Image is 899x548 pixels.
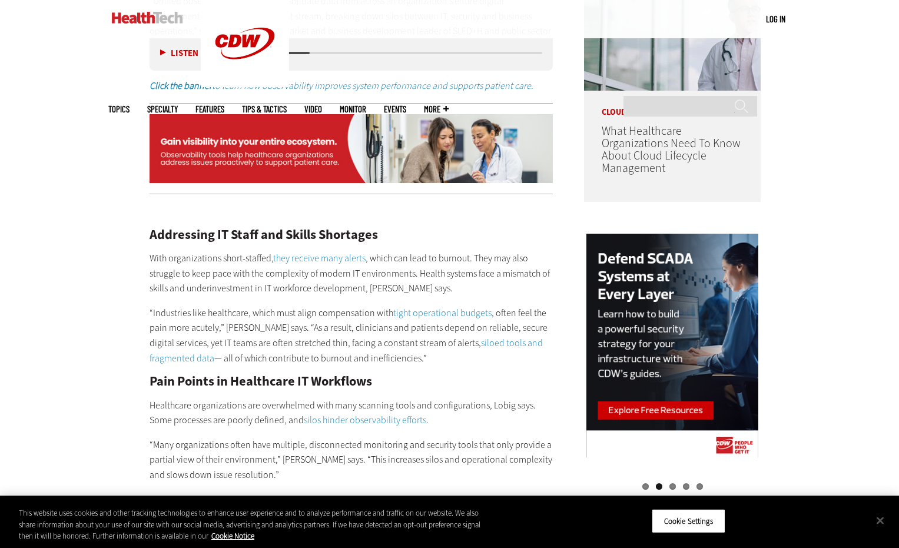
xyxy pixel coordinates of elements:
p: Healthcare organizations are overwhelmed with many scanning tools and configurations, Lobig says.... [150,398,553,428]
a: What Healthcare Organizations Need To Know About Cloud Lifecycle Management [602,123,741,176]
button: Cookie Settings [652,509,725,533]
img: Home [112,12,183,24]
a: CDW [201,78,289,90]
h2: Addressing IT Staff and Skills Shortages [150,228,553,241]
p: “Industries like healthcare, which must align compensation with , often feel the pain more acutel... [150,305,553,366]
a: Tips & Tactics [242,105,287,114]
a: 5 [696,483,703,490]
p: With organizations short-staffed, , which can lead to burnout. They may also struggle to keep pac... [150,251,553,296]
a: MonITor [340,105,366,114]
a: Events [384,105,406,114]
span: Specialty [147,105,178,114]
a: siloed tools and fragmented data [150,337,543,364]
a: Video [304,105,322,114]
a: 1 [642,483,649,490]
a: they receive many alerts [273,252,366,264]
a: More information about your privacy [211,531,254,541]
img: scada right rail [586,234,758,459]
a: 3 [669,483,676,490]
div: User menu [766,13,785,25]
span: Topics [108,105,130,114]
a: 2 [656,483,662,490]
button: Close [867,507,893,533]
img: ht_observability_static_2025_na_desktop [150,114,553,184]
a: 4 [683,483,689,490]
a: silos hinder observability efforts [304,414,426,426]
a: Features [195,105,224,114]
span: More [424,105,449,114]
p: Cloud [584,91,761,117]
div: This website uses cookies and other tracking technologies to enhance user experience and to analy... [19,507,495,542]
p: [PERSON_NAME] notes the dangers of downtime in healthcare: “In clinical settings, every second co... [150,492,553,537]
h2: Pain Points in Healthcare IT Workflows [150,375,553,388]
a: tight operational budgets [393,307,492,319]
a: Log in [766,14,785,24]
p: “Many organizations often have multiple, disconnected monitoring and security tools that only pro... [150,437,553,483]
